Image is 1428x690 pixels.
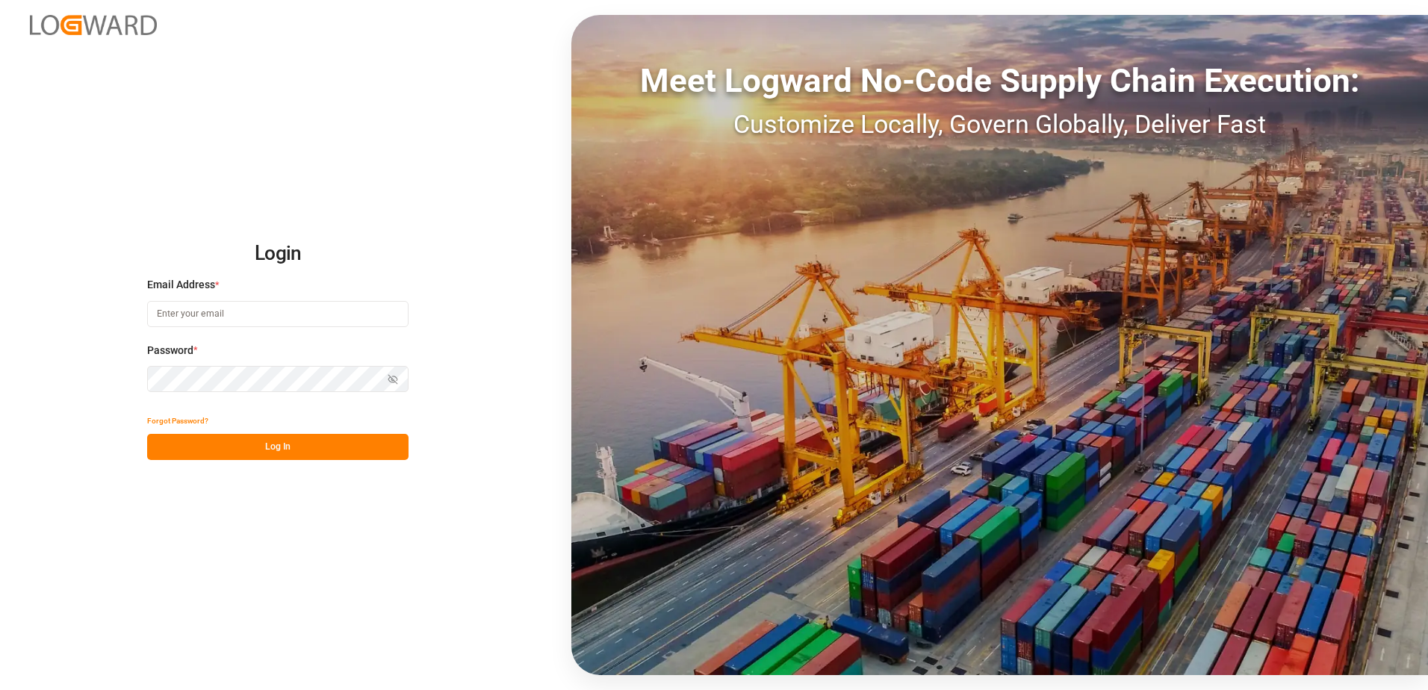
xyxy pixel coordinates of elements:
[147,230,409,278] h2: Login
[147,301,409,327] input: Enter your email
[147,277,215,293] span: Email Address
[571,105,1428,143] div: Customize Locally, Govern Globally, Deliver Fast
[147,434,409,460] button: Log In
[147,408,208,434] button: Forgot Password?
[571,56,1428,105] div: Meet Logward No-Code Supply Chain Execution:
[147,343,193,358] span: Password
[30,15,157,35] img: Logward_new_orange.png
